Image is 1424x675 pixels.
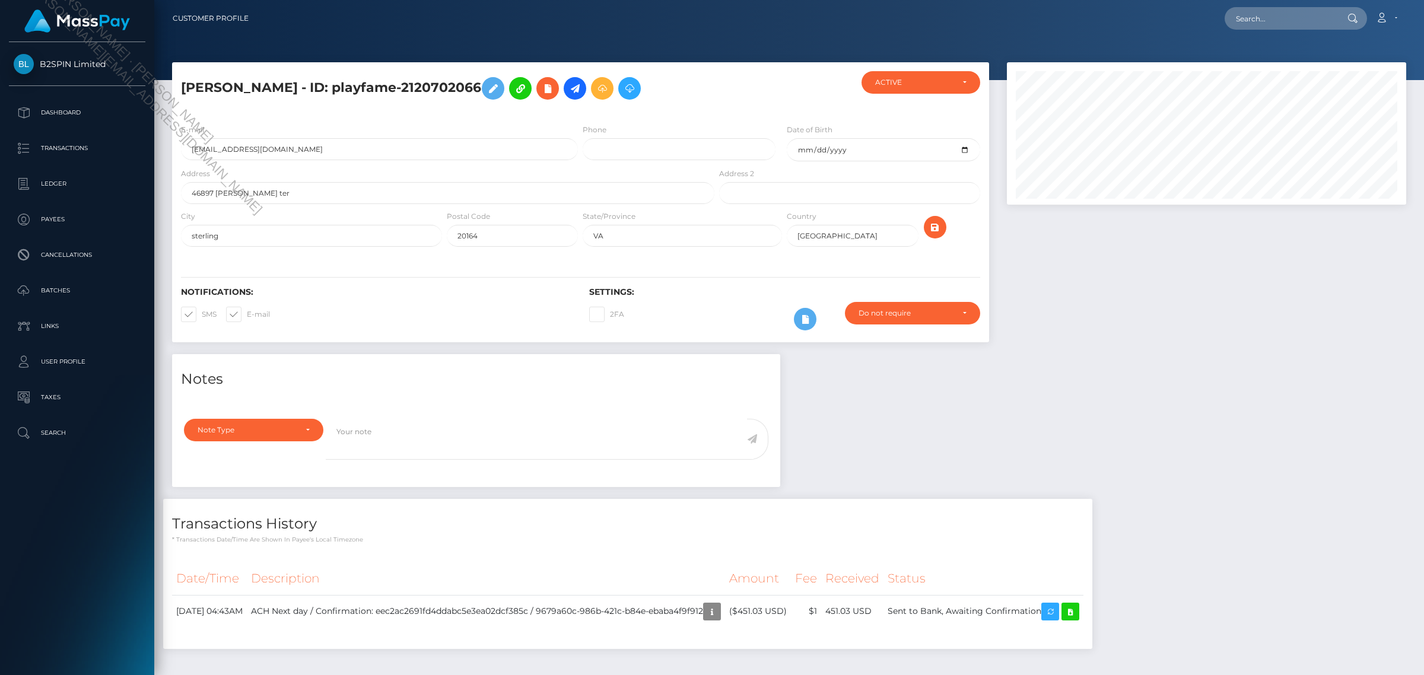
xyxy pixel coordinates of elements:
label: Date of Birth [787,125,832,135]
div: Note Type [198,425,296,435]
label: SMS [181,307,217,322]
th: Amount [725,562,791,595]
label: State/Province [583,211,635,222]
span: B2SPIN Limited [9,59,145,69]
td: Sent to Bank, Awaiting Confirmation [883,595,1083,628]
h6: Notifications: [181,287,571,297]
p: Search [14,424,141,442]
div: Do not require [859,308,953,318]
label: Phone [583,125,606,135]
p: Links [14,317,141,335]
label: Address [181,168,210,179]
a: Initiate Payout [564,77,586,100]
label: Postal Code [447,211,490,222]
a: Dashboard [9,98,145,128]
p: Batches [14,282,141,300]
label: Country [787,211,816,222]
div: ACTIVE [875,78,952,87]
input: Search... [1225,7,1336,30]
label: E-mail [226,307,270,322]
p: * Transactions date/time are shown in payee's local timezone [172,535,1083,544]
a: Payees [9,205,145,234]
a: Ledger [9,169,145,199]
td: $1 [791,595,821,628]
a: Cancellations [9,240,145,270]
h6: Settings: [589,287,980,297]
a: Taxes [9,383,145,412]
p: User Profile [14,353,141,371]
p: Payees [14,211,141,228]
p: Transactions [14,139,141,157]
a: User Profile [9,347,145,377]
img: B2SPIN Limited [14,54,34,74]
a: Transactions [9,133,145,163]
p: Taxes [14,389,141,406]
label: City [181,211,195,222]
p: Dashboard [14,104,141,122]
td: [DATE] 04:43AM [172,595,247,628]
label: E-mail [181,125,204,135]
td: 451.03 USD [821,595,883,628]
th: Received [821,562,883,595]
a: Customer Profile [173,6,249,31]
p: Cancellations [14,246,141,264]
td: ($451.03 USD) [725,595,791,628]
label: 2FA [589,307,624,322]
label: Address 2 [719,168,754,179]
a: Search [9,418,145,448]
th: Date/Time [172,562,247,595]
h5: [PERSON_NAME] - ID: playfame-2120702066 [181,71,708,106]
a: Links [9,311,145,341]
p: Ledger [14,175,141,193]
button: ACTIVE [862,71,980,94]
th: Status [883,562,1083,595]
button: Note Type [184,419,323,441]
h4: Transactions History [172,514,1083,534]
a: Batches [9,276,145,305]
th: Fee [791,562,821,595]
th: Description [247,562,725,595]
td: ACH Next day / Confirmation: eec2ac2691fd4ddabc5e3ea02dcf385c / 9679a60c-986b-421c-b84e-ebaba4f9f912 [247,595,725,628]
img: MassPay Logo [24,9,130,33]
h4: Notes [181,369,771,390]
button: Do not require [845,302,980,324]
